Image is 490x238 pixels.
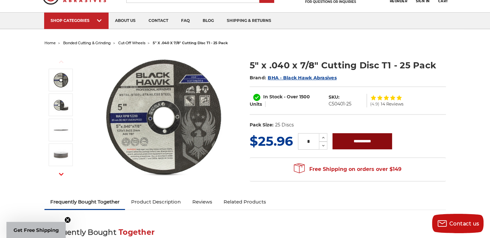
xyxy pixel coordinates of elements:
[381,102,403,106] span: 14 Reviews
[63,41,111,45] a: bonded cutting & grinding
[275,122,293,128] dd: 25 Discs
[44,228,116,237] span: Frequently Bought
[449,221,479,227] span: Contact us
[250,101,262,107] span: Units
[250,122,274,128] dt: Pack Size:
[125,195,186,209] a: Product Description
[250,75,266,81] span: Brand:
[118,41,145,45] a: cut-off wheels
[268,75,337,81] a: BHA - Black Hawk Abrasives
[64,217,71,223] button: Close teaser
[142,13,175,29] a: contact
[100,52,228,181] img: Close-up of Black Hawk 5-inch thin cut-off disc for precision metalwork
[284,94,298,100] span: - Over
[250,133,293,149] span: $25.96
[220,13,278,29] a: shipping & returns
[250,59,446,72] h1: 5" x .040 x 7/8" Cutting Disc T1 - 25 Pack
[119,228,155,237] span: Together
[263,94,283,100] span: In Stock
[370,102,379,106] span: (4.9)
[196,13,220,29] a: blog
[14,227,59,233] span: Get Free Shipping
[218,195,272,209] a: Related Products
[53,147,69,163] img: Stack of Black Hawk Abrasives 5-inch metal cutting discs for angle grinders, 25 pack
[329,101,351,107] dd: C50401-25
[53,122,69,138] img: 5 inch diameter ultra thin cutting wheel for minimal kerf
[294,163,401,176] span: Free Shipping on orders over $149
[44,41,56,45] a: home
[299,94,310,100] span: 1500
[186,195,218,209] a: Reviews
[53,167,69,181] button: Next
[432,214,484,233] button: Contact us
[175,13,196,29] a: faq
[44,195,125,209] a: Frequently Bought Together
[53,97,69,113] img: Black Hawk Abrasives 25 pack of 5" thin cut off wheels
[53,72,69,88] img: Close-up of Black Hawk 5-inch thin cut-off disc for precision metalwork
[6,222,66,238] div: Get Free ShippingClose teaser
[53,55,69,69] button: Previous
[153,41,228,45] span: 5" x .040 x 7/8" cutting disc t1 - 25 pack
[329,94,340,101] dt: SKU:
[109,13,142,29] a: about us
[51,18,102,23] div: SHOP CATEGORIES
